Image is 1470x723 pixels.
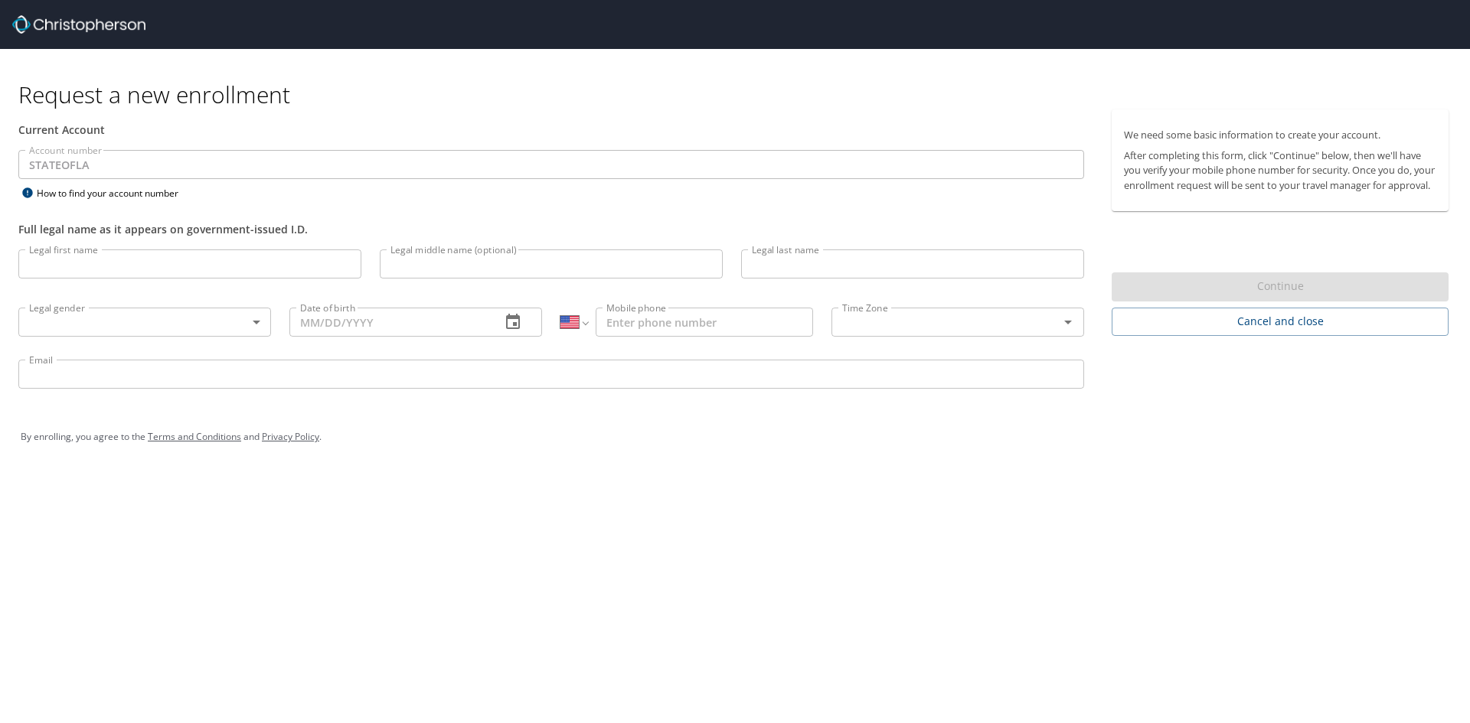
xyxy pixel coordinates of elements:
div: Full legal name as it appears on government-issued I.D. [18,221,1084,237]
button: Cancel and close [1112,308,1449,336]
div: ​ [18,308,271,337]
div: Current Account [18,122,1084,138]
div: How to find your account number [18,184,210,203]
input: MM/DD/YYYY [289,308,488,337]
button: Open [1057,311,1079,333]
p: We need some basic information to create your account. [1124,128,1436,142]
a: Privacy Policy [262,430,319,443]
a: Terms and Conditions [148,430,241,443]
p: After completing this form, click "Continue" below, then we'll have you verify your mobile phone ... [1124,148,1436,193]
img: cbt logo [12,15,145,34]
div: By enrolling, you agree to the and . [21,418,1449,456]
h1: Request a new enrollment [18,80,1461,109]
input: Enter phone number [596,308,813,337]
span: Cancel and close [1124,312,1436,331]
